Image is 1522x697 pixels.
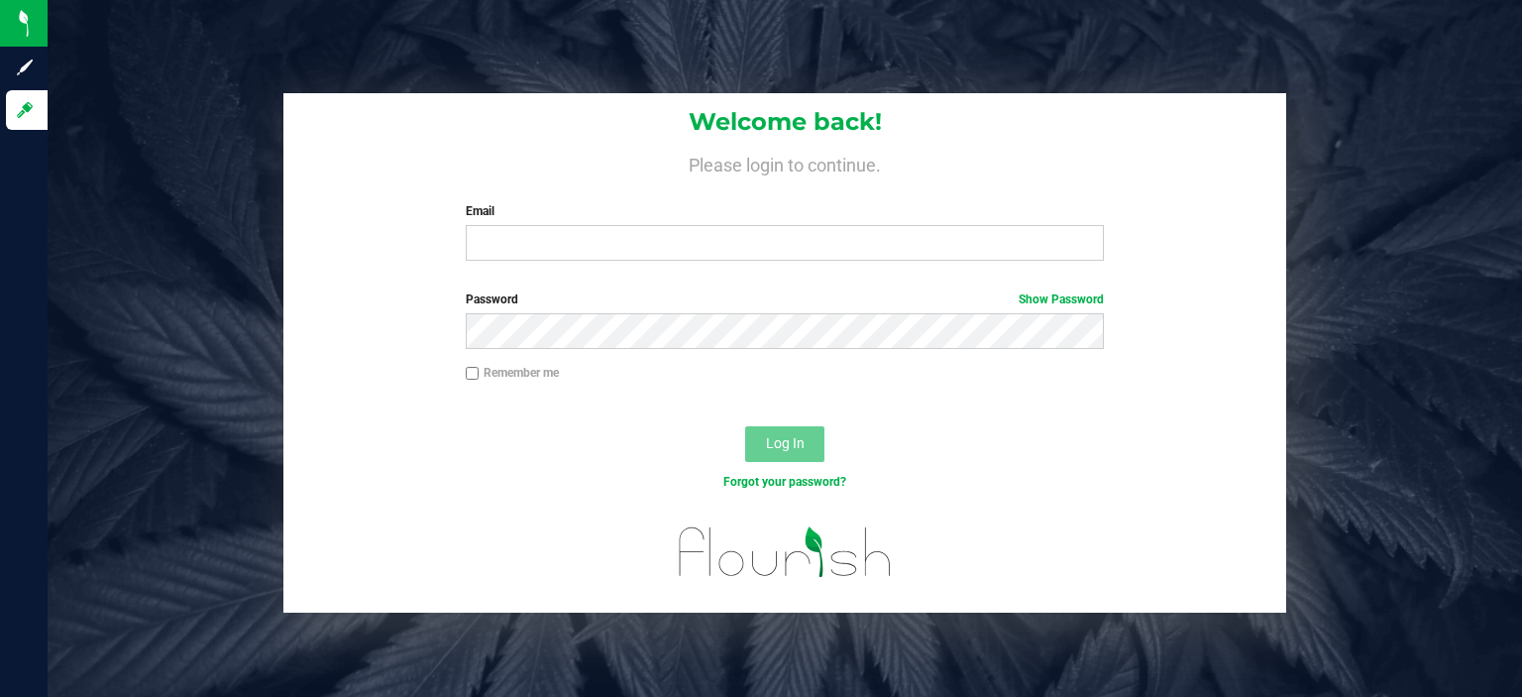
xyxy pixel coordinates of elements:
button: Log In [745,426,824,462]
a: Show Password [1019,292,1104,306]
span: Log In [766,435,805,451]
h1: Welcome back! [283,109,1286,135]
label: Email [466,202,1105,220]
h4: Please login to continue. [283,151,1286,174]
img: flourish_logo.svg [660,512,911,592]
inline-svg: Sign up [15,58,35,77]
inline-svg: Log in [15,100,35,120]
input: Remember me [466,367,480,381]
label: Remember me [466,364,559,382]
a: Forgot your password? [723,475,846,489]
span: Password [466,292,518,306]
